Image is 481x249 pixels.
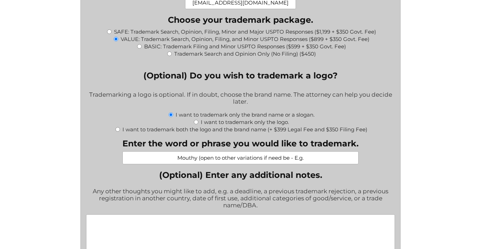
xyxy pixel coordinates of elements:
legend: Choose your trademark package. [168,15,313,25]
label: I want to trademark both the logo and the brand name (+ $399 Legal Fee and $350 Filing Fee) [122,126,367,133]
div: Any other thoughts you might like to add, e.g. a deadline, a previous trademark rejection, a prev... [86,183,395,214]
label: BASIC: Trademark Filing and Minor USPTO Responses ($599 + $350 Govt. Fee) [144,43,346,50]
label: (Optional) Enter any additional notes. [86,170,395,180]
legend: (Optional) Do you wish to trademark a logo? [143,70,338,81]
label: Trademark Search and Opinion Only (No Filing) ($450) [174,50,316,57]
label: Enter the word or phrase you would like to trademark. [122,138,359,148]
input: Examples: Apple, Macbook, Think Different, etc. [122,151,359,164]
label: VALUE: Trademark Search, Opinion, Filing, and Minor USPTO Responses ($899 + $350 Govt. Fee) [121,36,369,42]
label: I want to trademark only the brand name or a slogan. [176,111,314,118]
label: I want to trademark only the logo. [201,119,289,125]
div: Trademarking a logo is optional. If in doubt, choose the brand name. The attorney can help you de... [86,87,395,111]
label: SAFE: Trademark Search, Opinion, Filing, Minor and Major USPTO Responses ($1,199 + $350 Govt. Fee) [114,28,376,35]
